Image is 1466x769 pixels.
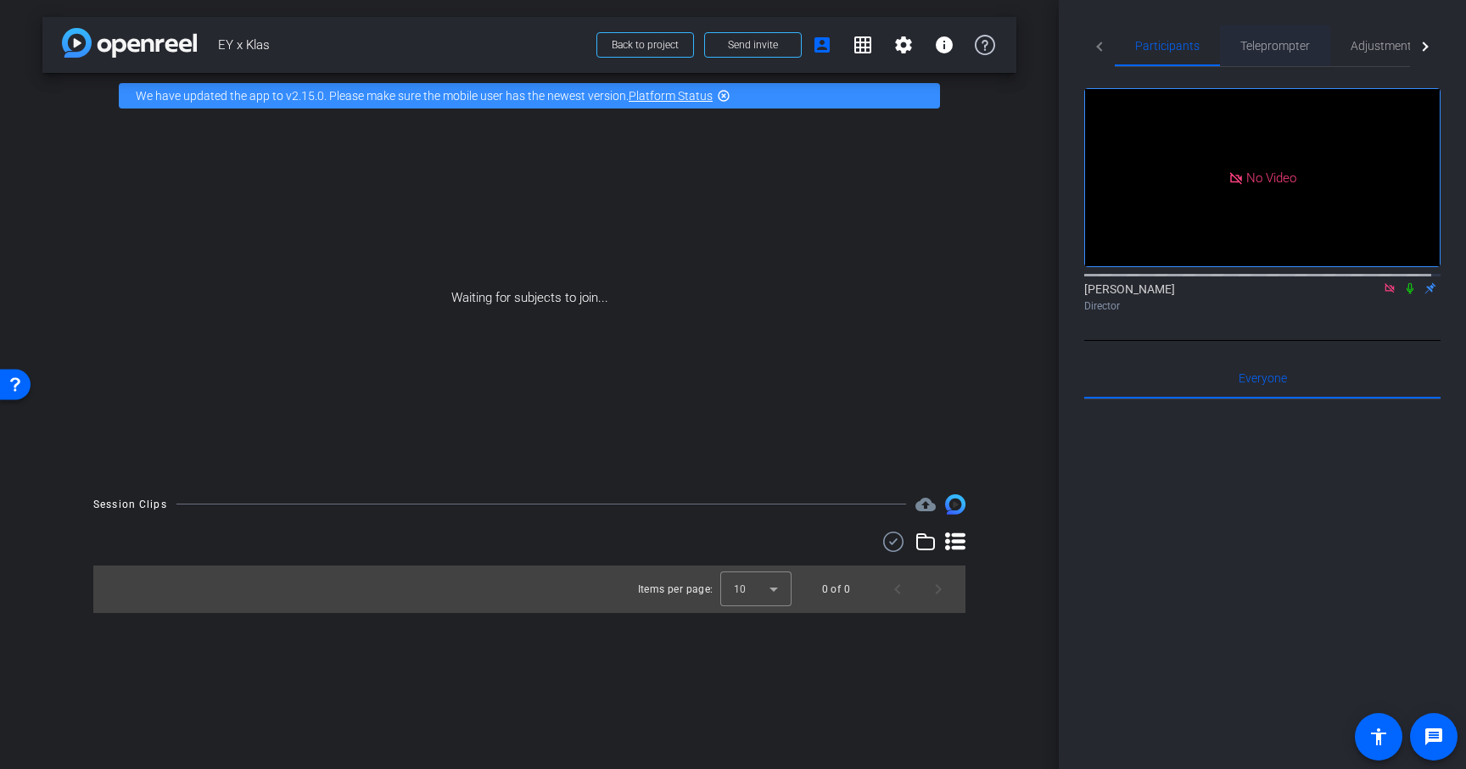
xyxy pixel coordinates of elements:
span: Everyone [1239,372,1287,384]
span: Destinations for your clips [915,494,936,515]
mat-icon: message [1424,727,1444,747]
span: Send invite [728,38,778,52]
button: Previous page [877,569,918,610]
img: app-logo [62,28,197,58]
div: Director [1084,298,1441,314]
div: Waiting for subjects to join... [42,119,1016,477]
span: Adjustments [1351,40,1418,52]
div: Session Clips [93,496,167,513]
mat-icon: cloud_upload [915,494,936,515]
img: Session clips [945,494,965,515]
div: We have updated the app to v2.15.0. Please make sure the mobile user has the newest version. [119,83,940,109]
div: 0 of 0 [822,581,850,598]
span: Back to project [612,39,679,51]
div: Items per page: [638,581,713,598]
div: [PERSON_NAME] [1084,281,1441,314]
mat-icon: account_box [812,35,832,55]
button: Next page [918,569,959,610]
span: Participants [1135,40,1200,52]
a: Platform Status [629,89,713,103]
button: Back to project [596,32,694,58]
mat-icon: info [934,35,954,55]
span: Teleprompter [1240,40,1310,52]
span: No Video [1246,170,1296,185]
span: EY x Klas [218,28,586,62]
mat-icon: accessibility [1368,727,1389,747]
mat-icon: grid_on [853,35,873,55]
button: Send invite [704,32,802,58]
mat-icon: settings [893,35,914,55]
mat-icon: highlight_off [717,89,730,103]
